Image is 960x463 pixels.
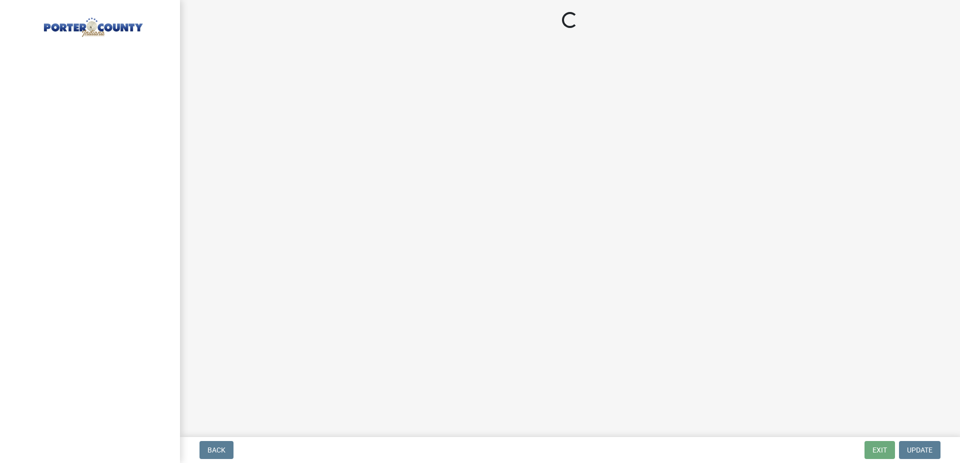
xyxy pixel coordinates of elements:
span: Back [207,446,225,454]
button: Exit [864,441,895,459]
button: Back [199,441,233,459]
span: Update [907,446,932,454]
img: Porter County, Indiana [20,10,164,38]
button: Update [899,441,940,459]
